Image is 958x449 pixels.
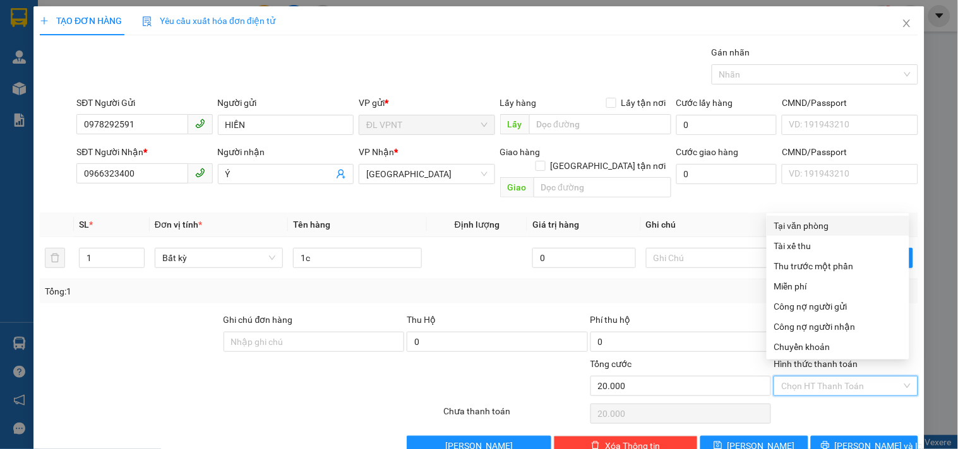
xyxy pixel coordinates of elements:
input: Ghi chú đơn hàng [224,332,405,352]
div: Người gửi [218,96,354,110]
button: Close [889,6,925,42]
span: plus [40,16,49,25]
span: user-add [336,169,346,179]
input: Cước giao hàng [676,164,777,184]
span: ĐL VPNT [366,115,487,134]
span: Giao hàng [500,147,541,157]
span: phone [195,168,205,178]
div: CMND/Passport [782,96,918,110]
label: Hình thức thanh toán [774,359,858,369]
div: Cước gửi hàng sẽ được ghi vào công nợ của người gửi [767,296,909,317]
div: Công nợ người nhận [774,320,902,334]
input: VD: Bàn, Ghế [293,248,421,268]
label: Cước giao hàng [676,147,739,157]
span: Lấy hàng [500,98,537,108]
span: Định lượng [455,219,500,230]
span: Giá trị hàng [532,219,579,230]
div: SĐT Người Gửi [76,96,212,110]
span: Tên hàng [293,219,330,230]
div: Chuyển khoản [774,340,902,354]
span: close [902,18,912,28]
span: Lấy tận nơi [616,96,671,110]
div: Tổng: 1 [45,284,371,298]
div: Cước gửi hàng sẽ được ghi vào công nợ của người nhận [767,317,909,337]
div: Công nợ người gửi [774,300,902,313]
input: Cước lấy hàng [676,115,777,135]
span: phone [195,119,205,129]
img: icon [142,16,152,26]
span: ĐL Quận 1 [366,165,487,184]
div: SĐT Người Nhận [76,145,212,159]
input: Dọc đường [529,114,671,134]
div: Phí thu hộ [590,313,772,332]
div: Chưa thanh toán [442,404,589,426]
div: Tài xế thu [774,239,902,253]
div: CMND/Passport [782,145,918,159]
div: Tại văn phòng [774,219,902,233]
input: Ghi Chú [646,248,774,268]
div: Miễn phí [774,279,902,293]
input: Dọc đường [534,177,671,197]
span: SL [79,219,89,230]
div: Thu trước một phần [774,259,902,273]
label: Gán nhãn [712,47,750,57]
span: Yêu cầu xuất hóa đơn điện tử [142,16,275,26]
div: VP gửi [359,96,494,110]
span: Lấy [500,114,529,134]
span: Thu Hộ [407,315,436,325]
label: Cước lấy hàng [676,98,733,108]
th: Ghi chú [641,213,779,237]
label: Ghi chú đơn hàng [224,315,293,325]
span: Bất kỳ [162,248,275,267]
span: VP Nhận [359,147,394,157]
div: Người nhận [218,145,354,159]
span: TẠO ĐƠN HÀNG [40,16,122,26]
span: Đơn vị tính [155,219,202,230]
button: delete [45,248,65,268]
input: 0 [532,248,636,268]
span: Tổng cước [590,359,632,369]
span: Giao [500,177,534,197]
span: [GEOGRAPHIC_DATA] tận nơi [546,159,671,173]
